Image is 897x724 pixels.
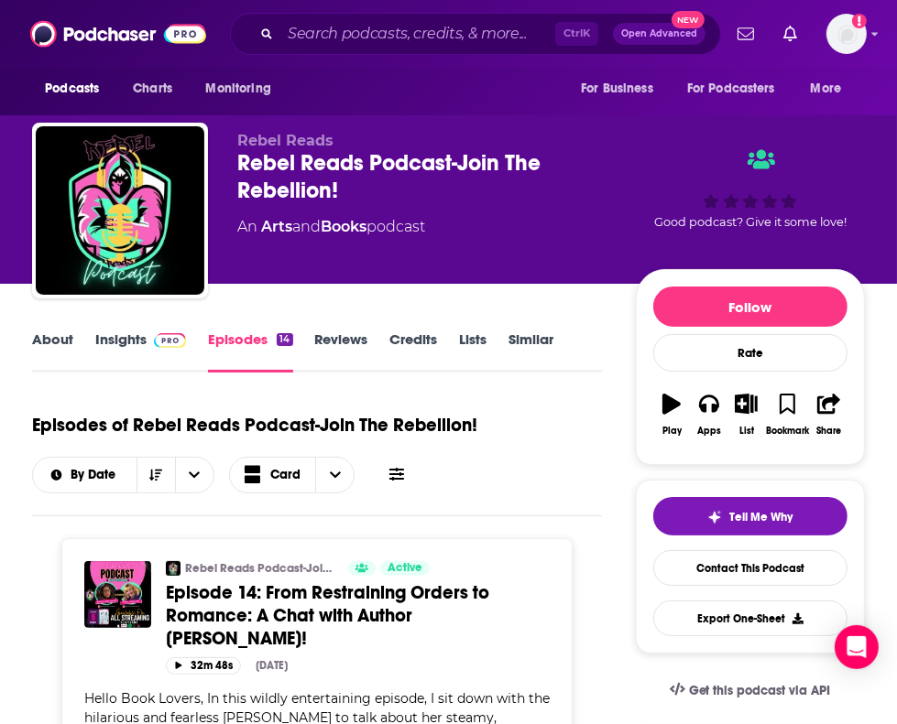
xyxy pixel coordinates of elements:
input: Search podcasts, credits, & more... [280,19,555,49]
a: Reviews [315,330,368,373]
img: Podchaser Pro [154,333,186,348]
button: tell me why sparkleTell Me Why [653,497,848,535]
img: Rebel Reads Podcast-Join The Rebellion! [166,561,180,576]
button: Open AdvancedNew [613,23,706,45]
span: Monitoring [205,76,270,102]
span: Episode 14: From Restraining Orders to Romance: A Chat with Author [PERSON_NAME]! [166,581,489,650]
h1: Episodes of Rebel Reads Podcast-Join The Rebellion! [32,414,477,437]
a: Rebel Reads Podcast-Join The Rebellion! [185,561,336,576]
button: open menu [798,71,865,106]
button: Bookmark [765,382,810,448]
a: Active [380,561,430,576]
a: Show notifications dropdown [776,18,804,49]
span: Tell Me Why [729,510,793,524]
div: Bookmark [766,426,809,437]
a: InsightsPodchaser Pro [95,330,186,373]
h2: Choose List sort [32,457,214,493]
span: Rebel Reads [237,132,334,149]
div: Open Intercom Messenger [835,625,879,669]
div: An podcast [237,216,425,238]
button: open menu [33,469,137,481]
a: Books [321,218,366,235]
a: Show notifications dropdown [730,18,761,49]
a: About [32,330,73,373]
button: open menu [675,71,802,106]
div: Play [662,426,682,437]
button: Choose View [229,457,356,493]
button: Apps [691,382,728,448]
span: By Date [71,469,122,481]
span: Ctrl K [555,22,598,46]
div: [DATE] [256,659,288,672]
a: Lists [460,330,487,373]
button: List [727,382,765,448]
div: Rate [653,334,848,372]
a: Credits [390,330,438,373]
div: Apps [697,426,721,437]
span: New [672,11,705,28]
span: Get this podcast via API [689,683,831,698]
a: Arts [261,218,292,235]
button: open menu [192,71,294,106]
div: Share [816,426,841,437]
span: For Podcasters [687,76,775,102]
button: Export One-Sheet [653,600,848,636]
div: Search podcasts, credits, & more... [230,13,721,55]
img: User Profile [826,14,867,54]
button: open menu [32,71,123,106]
a: Get this podcast via API [655,668,846,713]
span: Charts [133,76,172,102]
button: Show profile menu [826,14,867,54]
a: Contact This Podcast [653,550,848,586]
button: Share [810,382,848,448]
a: Similar [509,330,554,373]
span: For Business [581,76,653,102]
span: Podcasts [45,76,99,102]
button: Play [653,382,691,448]
button: open menu [568,71,676,106]
div: 14 [277,333,292,346]
span: and [292,218,321,235]
img: Rebel Reads Podcast-Join The Rebellion! [36,126,204,295]
img: Podchaser - Follow, Share and Rate Podcasts [30,16,206,51]
span: Open Advanced [621,29,697,38]
span: Logged in as smeizlik [826,14,867,54]
img: Episode 14: From Restraining Orders to Romance: A Chat with Author Jennifer Rose! [84,561,151,628]
div: List [739,426,754,437]
a: Episode 14: From Restraining Orders to Romance: A Chat with Author [PERSON_NAME]! [166,581,550,650]
svg: Add a profile image [852,14,867,28]
span: Active [388,559,422,578]
button: 32m 48s [166,657,241,675]
button: Sort Direction [137,458,175,492]
img: tell me why sparkle [707,510,722,524]
span: More [811,76,842,102]
button: Follow [653,286,848,327]
div: Good podcast? Give it some love! [636,132,865,245]
span: Card [270,469,301,481]
a: Charts [121,71,183,106]
span: Good podcast? Give it some love! [654,215,847,229]
button: open menu [175,458,213,492]
a: Episodes14 [208,330,292,373]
